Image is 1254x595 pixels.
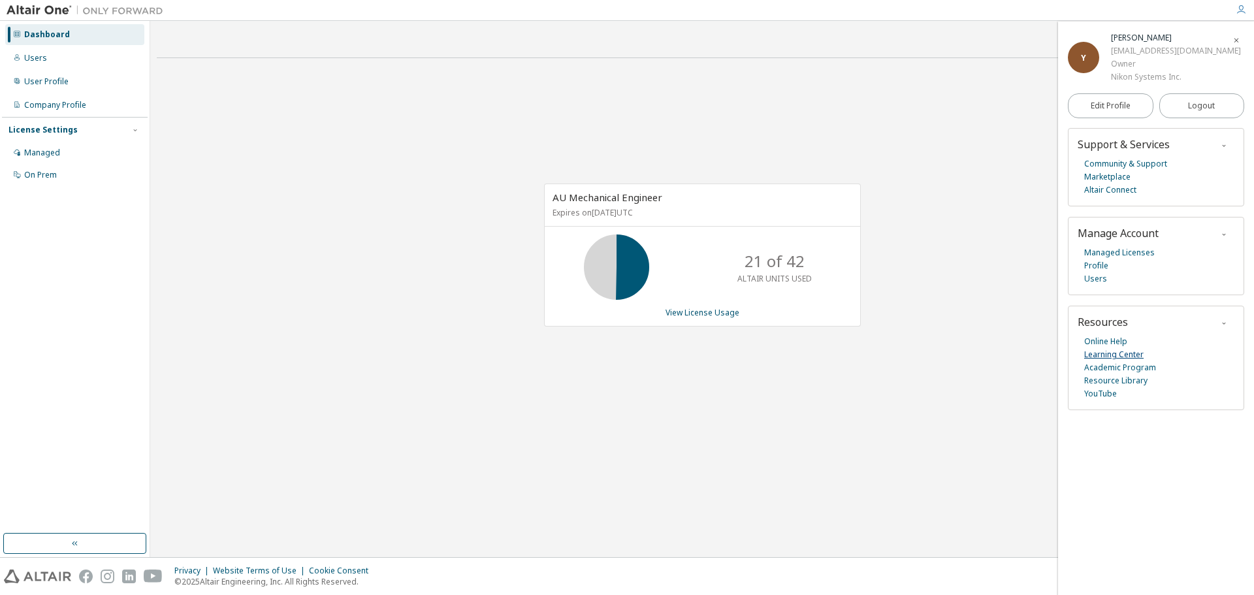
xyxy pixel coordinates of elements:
[24,100,86,110] div: Company Profile
[553,191,662,204] span: AU Mechanical Engineer
[1084,184,1136,197] a: Altair Connect
[24,170,57,180] div: On Prem
[101,570,114,583] img: instagram.svg
[1159,93,1245,118] button: Logout
[1091,101,1131,111] span: Edit Profile
[213,566,309,576] div: Website Terms of Use
[1188,99,1215,112] span: Logout
[1078,137,1170,152] span: Support & Services
[1078,226,1159,240] span: Manage Account
[1084,361,1156,374] a: Academic Program
[8,125,78,135] div: License Settings
[24,29,70,40] div: Dashboard
[1084,374,1148,387] a: Resource Library
[1084,246,1155,259] a: Managed Licenses
[122,570,136,583] img: linkedin.svg
[24,148,60,158] div: Managed
[1111,57,1241,71] div: Owner
[1084,157,1167,170] a: Community & Support
[1081,52,1086,63] span: Y
[1084,348,1144,361] a: Learning Center
[745,250,805,272] p: 21 of 42
[174,566,213,576] div: Privacy
[7,4,170,17] img: Altair One
[79,570,93,583] img: facebook.svg
[24,53,47,63] div: Users
[174,576,376,587] p: © 2025 Altair Engineering, Inc. All Rights Reserved.
[4,570,71,583] img: altair_logo.svg
[309,566,376,576] div: Cookie Consent
[1111,31,1241,44] div: Yuko Shimada
[1084,259,1108,272] a: Profile
[1078,315,1128,329] span: Resources
[553,207,849,218] p: Expires on [DATE] UTC
[144,570,163,583] img: youtube.svg
[1111,44,1241,57] div: [EMAIL_ADDRESS][DOMAIN_NAME]
[1084,170,1131,184] a: Marketplace
[666,307,739,318] a: View License Usage
[1084,387,1117,400] a: YouTube
[1068,93,1153,118] a: Edit Profile
[737,273,812,284] p: ALTAIR UNITS USED
[1084,272,1107,285] a: Users
[1084,335,1127,348] a: Online Help
[24,76,69,87] div: User Profile
[1111,71,1241,84] div: Nikon Systems Inc.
